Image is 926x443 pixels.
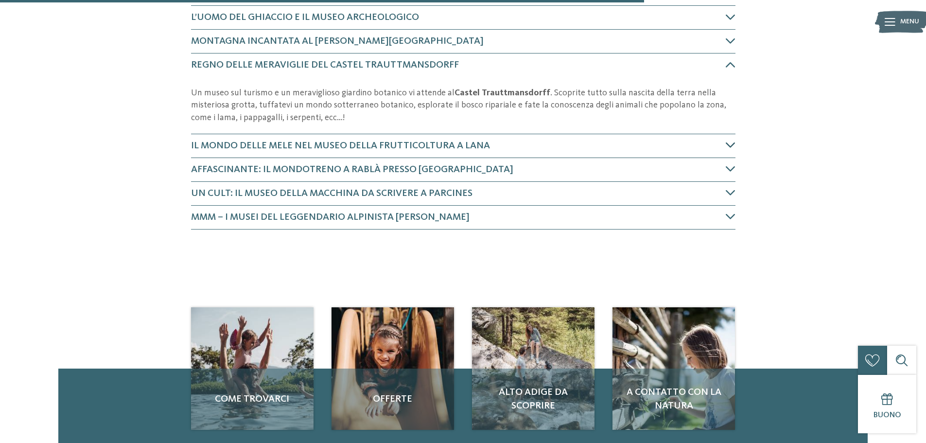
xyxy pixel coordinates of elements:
[191,141,490,151] span: Il mondo delle mele nel Museo della frutticoltura a Lana
[201,392,304,406] span: Come trovarci
[612,307,735,430] a: Musei per bambini in Alto Adige A contatto con la natura
[858,375,916,433] a: Buono
[191,165,513,175] span: Affascinante: il Mondotreno a Rablà presso [GEOGRAPHIC_DATA]
[191,13,419,22] span: L’uomo del ghiaccio e il museo archeologico
[472,307,594,430] a: Musei per bambini in Alto Adige Alto Adige da scoprire
[191,189,472,198] span: Un cult: il Museo della macchina da scrivere a Parcines
[191,87,735,124] p: Un museo sul turismo e un meraviglioso giardino botanico vi attende al . Scoprite tutto sulla nas...
[191,60,459,70] span: Regno delle meraviglie del Castel Trauttmansdorff
[191,307,314,430] img: Musei per bambini in Alto Adige
[191,213,470,222] span: MMM – I musei del leggendario alpinista [PERSON_NAME]
[874,411,901,419] span: Buono
[482,89,550,97] strong: Trauttmansdorff
[341,392,444,406] span: Offerte
[472,307,594,430] img: Musei per bambini in Alto Adige
[191,36,484,46] span: Montagna incantata al [PERSON_NAME][GEOGRAPHIC_DATA]
[482,386,585,413] span: Alto Adige da scoprire
[332,307,454,430] a: Musei per bambini in Alto Adige Offerte
[332,307,454,430] img: Musei per bambini in Alto Adige
[454,89,480,97] strong: Castel
[622,386,725,413] span: A contatto con la natura
[612,307,735,430] img: Musei per bambini in Alto Adige
[191,307,314,430] a: Musei per bambini in Alto Adige Come trovarci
